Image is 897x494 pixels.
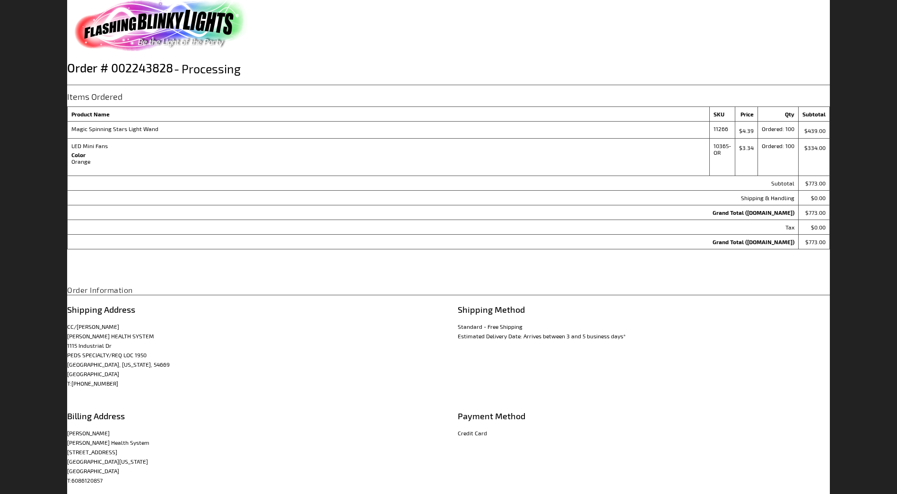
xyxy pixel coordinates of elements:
[173,61,241,75] span: Processing
[677,442,830,459] td: MasterCard
[67,322,439,388] address: CC/[PERSON_NAME] [PERSON_NAME] HEALTH SYSTEM 1115 Industrial Dr PEDS SPECIALTY/REQ LOC 1950 [GEOG...
[67,61,173,75] span: Order # 002243828
[67,92,122,102] strong: Items Ordered
[798,106,829,121] th: Subtotal
[739,127,754,134] span: $4.39
[458,304,525,315] span: Shipping Method
[458,459,677,476] th: Credit Card Number
[805,180,826,186] span: $773.00
[804,144,826,151] span: $334.00
[811,224,826,230] span: $0.00
[67,285,133,294] strong: Order Information
[739,144,754,151] span: $3.34
[677,459,830,476] td: XXXX-5771
[68,106,709,121] th: Product Name
[762,125,785,132] span: Ordered
[762,142,785,149] span: Ordered
[67,428,439,485] address: [PERSON_NAME] [PERSON_NAME] Health System [STREET_ADDRESS] [GEOGRAPHIC_DATA][US_STATE] [GEOGRAPHI...
[71,477,103,484] a: 6086120857
[458,428,830,438] dt: Credit Card
[71,151,705,158] dt: Color
[71,142,705,149] strong: LED Mini Fans
[523,333,626,339] span: Arrives between 3 and 5 business days*
[811,194,826,201] span: $0.00
[458,333,522,339] span: Estimated Delivery Date:
[785,125,794,132] span: 100
[713,238,794,245] strong: Grand Total ([DOMAIN_NAME])
[71,125,705,132] strong: Magic Spinning Stars Light Wand
[68,220,798,234] th: Tax
[68,176,798,190] th: Subtotal
[805,238,826,245] span: $773.00
[67,304,135,315] span: Shipping Address
[458,411,525,421] span: Payment Method
[71,158,705,165] dd: Orange
[758,106,798,121] th: Qty
[713,209,794,216] strong: Grand Total ([DOMAIN_NAME])
[735,106,758,121] th: Price
[458,322,830,341] div: Standard - Free Shipping
[67,411,125,421] span: Billing Address
[709,121,735,138] td: 11266
[709,106,735,121] th: SKU
[804,127,826,134] span: $439.00
[805,209,826,216] span: $773.00
[709,138,735,176] td: 10365-OR
[458,442,677,459] th: Credit Card Type
[68,190,798,205] th: Shipping & Handling
[785,142,794,149] span: 100
[71,380,118,387] a: [PHONE_NUMBER]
